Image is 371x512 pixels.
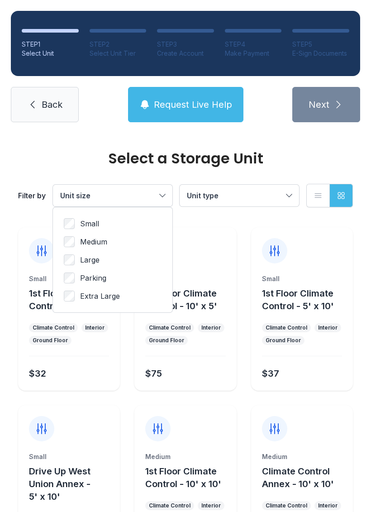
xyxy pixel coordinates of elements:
div: Climate Control [149,324,190,331]
div: Small [29,452,109,461]
div: Create Account [157,49,214,58]
span: Unit size [60,191,90,200]
div: Small [262,274,342,283]
div: Climate Control [33,324,74,331]
span: 1st Floor Climate Control - 10' x 5' [145,288,217,311]
div: Medium [262,452,342,461]
span: Small [80,218,99,229]
span: 1st Floor Climate Control - 5' x 10' [262,288,334,311]
div: Small [29,274,109,283]
div: Make Payment [225,49,282,58]
span: Large [80,254,100,265]
span: Next [309,98,329,111]
input: Parking [64,273,75,283]
div: Interior [201,324,221,331]
span: Drive Up West Union Annex - 5' x 10' [29,466,90,502]
div: Ground Floor [33,337,68,344]
div: Medium [145,452,225,461]
div: Interior [201,502,221,509]
div: Select a Storage Unit [18,151,353,166]
button: 1st Floor Climate Control - 5' x 5' [29,287,116,312]
div: Interior [318,502,338,509]
span: Medium [80,236,107,247]
div: Interior [318,324,338,331]
input: Extra Large [64,291,75,301]
button: 1st Floor Climate Control - 10' x 10' [145,465,233,490]
div: STEP 5 [292,40,349,49]
div: E-Sign Documents [292,49,349,58]
span: 1st Floor Climate Control - 10' x 10' [145,466,221,489]
button: Unit size [53,185,172,206]
div: STEP 1 [22,40,79,49]
span: Extra Large [80,291,120,301]
div: Interior [85,324,105,331]
div: Climate Control [266,324,307,331]
input: Large [64,254,75,265]
div: Climate Control [149,502,190,509]
div: Climate Control [266,502,307,509]
input: Small [64,218,75,229]
button: 1st Floor Climate Control - 10' x 5' [145,287,233,312]
div: $37 [262,367,279,380]
div: Small [145,274,225,283]
button: Climate Control Annex - 10' x 10' [262,465,349,490]
span: Back [42,98,62,111]
span: Parking [80,273,106,283]
div: Select Unit Tier [90,49,147,58]
div: Select Unit [22,49,79,58]
div: STEP 4 [225,40,282,49]
div: STEP 2 [90,40,147,49]
span: Climate Control Annex - 10' x 10' [262,466,334,489]
input: Medium [64,236,75,247]
div: Ground Floor [149,337,184,344]
button: Unit type [180,185,299,206]
span: Request Live Help [154,98,232,111]
button: 1st Floor Climate Control - 5' x 10' [262,287,349,312]
div: Ground Floor [266,337,301,344]
div: STEP 3 [157,40,214,49]
div: $32 [29,367,46,380]
span: Unit type [187,191,219,200]
span: 1st Floor Climate Control - 5' x 5' [29,288,100,311]
div: Filter by [18,190,46,201]
button: Drive Up West Union Annex - 5' x 10' [29,465,116,503]
div: $75 [145,367,162,380]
